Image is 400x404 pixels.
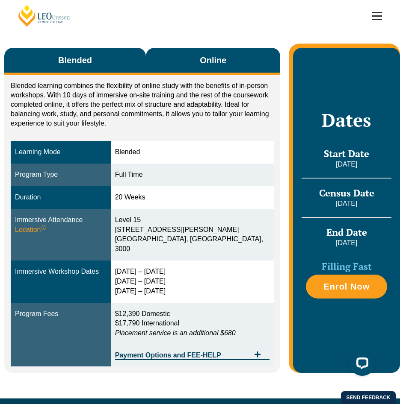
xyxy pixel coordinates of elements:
[343,347,379,383] iframe: LiveChat chat widget
[302,199,391,208] p: [DATE]
[115,352,250,359] span: Payment Options and FEE-HELP
[115,267,270,296] div: [DATE] – [DATE] [DATE] – [DATE] [DATE] – [DATE]
[115,215,270,254] div: Level 15 [STREET_ADDRESS][PERSON_NAME] [GEOGRAPHIC_DATA], [GEOGRAPHIC_DATA], 3000
[324,147,369,160] span: Start Date
[323,282,370,291] span: Enrol Now
[306,275,387,299] a: Enrol Now
[41,225,46,231] sup: ⓘ
[15,215,107,235] div: Immersive Attendance
[326,226,367,238] span: End Date
[15,147,107,157] div: Learning Mode
[302,109,391,131] h2: Dates
[11,81,274,128] p: Blended learning combines the flexibility of online study with the benefits of in-person workshop...
[115,319,179,327] span: $17,790 International
[115,193,270,202] div: 20 Weeks
[15,193,107,202] div: Duration
[319,187,374,199] span: Census Date
[17,4,71,27] a: [PERSON_NAME] Centre for Law
[15,170,107,180] div: Program Type
[15,267,107,277] div: Immersive Workshop Dates
[115,329,236,337] em: Placement service is an additional $680
[115,170,270,180] div: Full Time
[115,310,170,317] span: $12,390 Domestic
[322,260,372,272] span: Filling Fast
[200,54,226,66] span: Online
[4,48,280,373] div: Tabs. Open items with Enter or Space, close with Escape and navigate using the Arrow keys.
[302,160,391,169] p: [DATE]
[302,238,391,248] p: [DATE]
[115,147,270,157] div: Blended
[15,225,46,235] span: Location
[58,54,92,66] span: Blended
[15,309,107,319] div: Program Fees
